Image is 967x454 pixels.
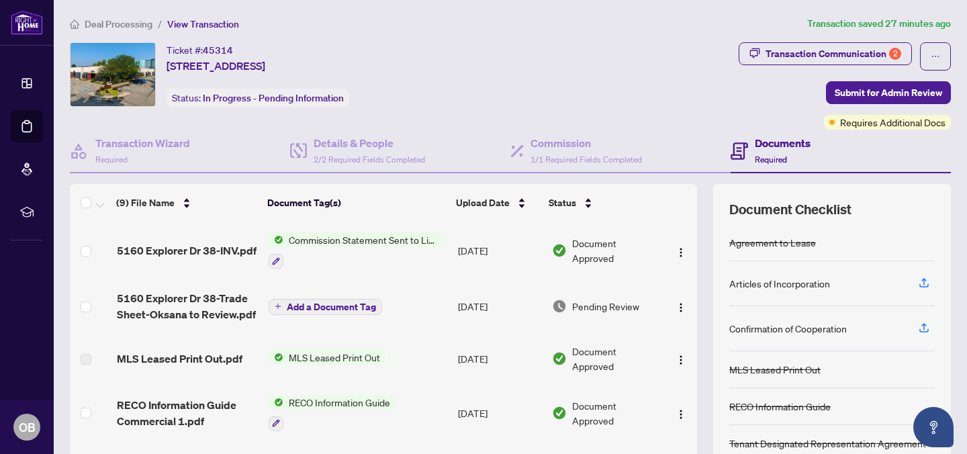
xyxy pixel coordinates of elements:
li: / [158,16,162,32]
span: Submit for Admin Review [835,82,942,103]
span: [STREET_ADDRESS] [167,58,265,74]
button: Logo [670,402,692,424]
span: View Transaction [167,18,239,30]
span: Status [549,195,576,210]
img: Document Status [552,243,567,258]
h4: Transaction Wizard [95,135,190,151]
span: RECO Information Guide Commercial 1.pdf [117,397,258,429]
div: MLS Leased Print Out [729,362,821,377]
h4: Documents [755,135,811,151]
div: Ticket #: [167,42,233,58]
span: (9) File Name [116,195,175,210]
td: [DATE] [453,222,547,279]
span: Commission Statement Sent to Listing Brokerage [283,232,443,247]
h4: Details & People [314,135,425,151]
td: [DATE] [453,279,547,333]
span: Requires Additional Docs [840,115,946,130]
th: Document Tag(s) [262,184,451,222]
span: Required [95,154,128,165]
button: Logo [670,348,692,369]
img: Document Status [552,299,567,314]
span: Upload Date [456,195,510,210]
img: IMG-W11985125_1.jpg [71,43,155,106]
button: Submit for Admin Review [826,81,951,104]
button: Add a Document Tag [269,298,382,315]
span: In Progress - Pending Information [203,92,344,104]
span: Document Approved [572,236,659,265]
button: Logo [670,240,692,261]
span: MLS Leased Print Out [283,350,385,365]
div: Confirmation of Cooperation [729,321,847,336]
img: Status Icon [269,395,283,410]
span: 5160 Explorer Dr 38-INV.pdf [117,242,257,259]
span: RECO Information Guide [283,395,396,410]
button: Status IconMLS Leased Print Out [269,350,385,365]
span: 1/1 Required Fields Completed [531,154,642,165]
div: RECO Information Guide [729,399,831,414]
button: Logo [670,296,692,317]
span: MLS Leased Print Out.pdf [117,351,242,367]
div: Status: [167,89,349,107]
button: Transaction Communication2 [739,42,912,65]
span: 2/2 Required Fields Completed [314,154,425,165]
td: [DATE] [453,333,547,384]
span: Document Approved [572,344,659,373]
span: OB [19,418,36,437]
button: Add a Document Tag [269,299,382,315]
img: Logo [676,355,686,365]
img: Logo [676,247,686,258]
img: Logo [676,409,686,420]
span: Required [755,154,787,165]
span: ellipsis [931,52,940,61]
span: Pending Review [572,299,639,314]
span: Deal Processing [85,18,152,30]
div: 2 [889,48,901,60]
span: plus [275,303,281,310]
span: Document Approved [572,398,659,428]
button: Status IconCommission Statement Sent to Listing Brokerage [269,232,443,269]
img: Document Status [552,406,567,420]
h4: Commission [531,135,642,151]
img: Document Status [552,351,567,366]
th: (9) File Name [111,184,262,222]
th: Status [543,184,660,222]
th: Upload Date [451,184,544,222]
img: Status Icon [269,350,283,365]
div: Agreement to Lease [729,235,816,250]
span: Document Checklist [729,200,851,219]
span: home [70,19,79,29]
div: Articles of Incorporation [729,276,830,291]
div: Transaction Communication [766,43,901,64]
button: Open asap [913,407,954,447]
span: 45314 [203,44,233,56]
td: [DATE] [453,384,547,442]
span: Add a Document Tag [287,302,376,312]
span: 5160 Explorer Dr 38-Trade Sheet-Oksana to Review.pdf [117,290,258,322]
img: Logo [676,302,686,313]
img: logo [11,10,43,35]
div: Tenant Designated Representation Agreement [729,436,926,451]
img: Status Icon [269,232,283,247]
button: Status IconRECO Information Guide [269,395,396,431]
article: Transaction saved 27 minutes ago [807,16,951,32]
